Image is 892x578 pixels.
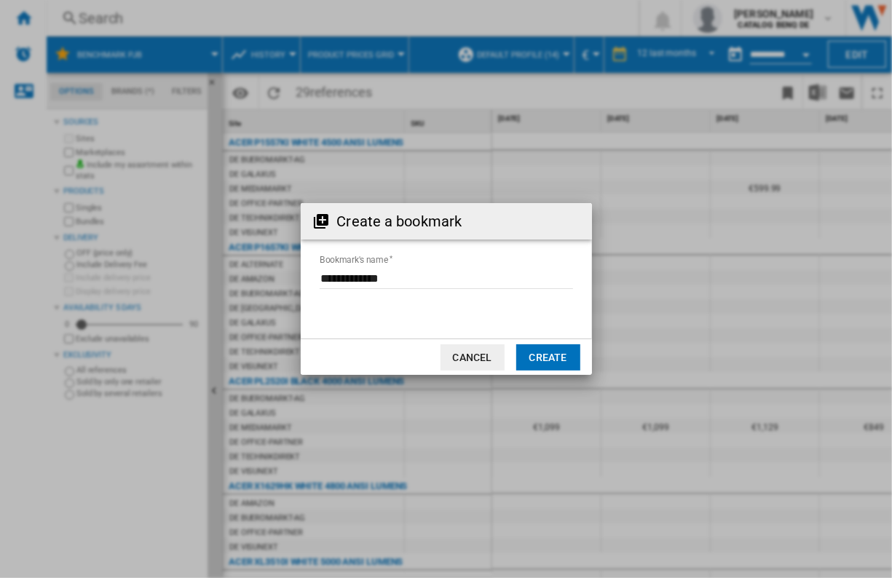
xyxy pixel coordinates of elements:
[337,211,462,231] h2: Create a bookmark
[301,203,592,375] md-dialog: Create a ...
[441,344,505,371] button: Cancel
[557,207,586,236] button: Close dialog
[516,344,580,371] button: Create
[563,213,580,230] md-icon: Close dialog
